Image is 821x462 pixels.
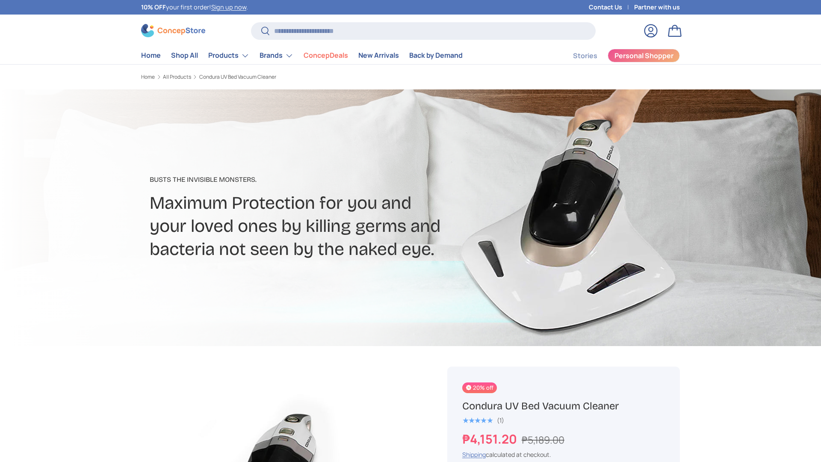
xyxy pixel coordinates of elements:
[497,417,504,423] div: (1)
[462,382,497,393] span: 20% off
[634,3,680,12] a: Partner with us
[462,417,493,424] div: 5.0 out of 5.0 stars
[614,52,673,59] span: Personal Shopper
[141,74,155,80] a: Home
[211,3,246,11] a: Sign up now
[589,3,634,12] a: Contact Us
[462,400,665,413] h1: Condura UV Bed Vacuum Cleaner
[171,47,198,64] a: Shop All
[141,24,205,37] img: ConcepStore
[522,433,564,447] s: ₱5,189.00
[141,47,463,64] nav: Primary
[462,450,665,459] div: calculated at checkout.
[260,47,293,64] a: Brands
[199,74,276,80] a: Condura UV Bed Vacuum Cleaner
[163,74,191,80] a: All Products
[254,47,298,64] summary: Brands
[462,416,493,425] span: ★★★★★
[462,450,486,459] a: Shipping
[150,192,478,261] h2: Maximum Protection for you and your loved ones by killing germs and bacteria not seen by the nake...
[141,47,161,64] a: Home
[141,73,427,81] nav: Breadcrumbs
[573,47,597,64] a: Stories
[141,3,248,12] p: your first order! .
[150,175,478,185] p: Busts The Invisible Monsters​.
[409,47,463,64] a: Back by Demand
[141,3,166,11] strong: 10% OFF
[203,47,254,64] summary: Products
[608,49,680,62] a: Personal Shopper
[462,415,504,424] a: 5.0 out of 5.0 stars (1)
[552,47,680,64] nav: Secondary
[358,47,399,64] a: New Arrivals
[462,430,519,447] strong: ₱4,151.20
[208,47,249,64] a: Products
[304,47,348,64] a: ConcepDeals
